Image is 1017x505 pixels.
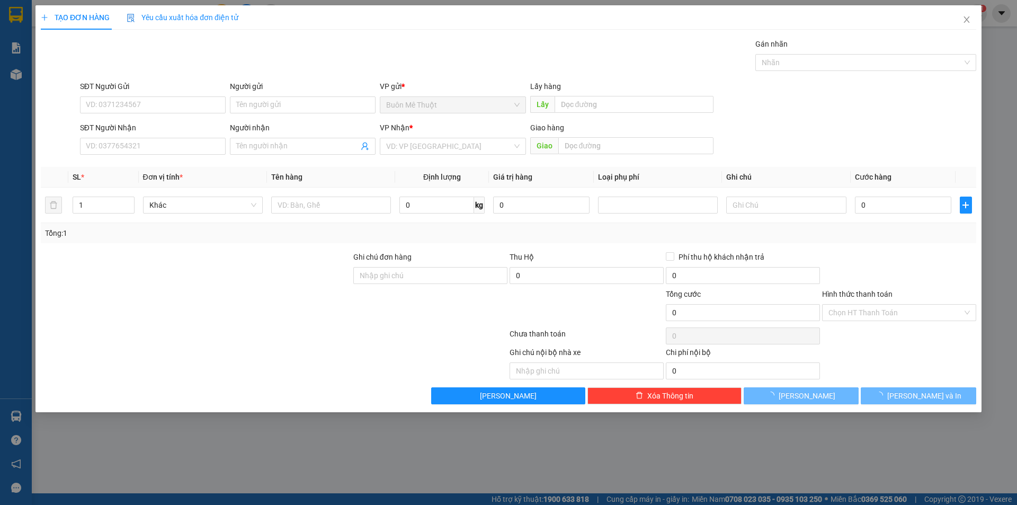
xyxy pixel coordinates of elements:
[962,15,971,24] span: close
[423,173,461,181] span: Định lượng
[855,173,891,181] span: Cước hàng
[271,197,391,214] input: VD: Bàn, Ghế
[353,267,507,284] input: Ghi chú đơn hàng
[149,197,256,213] span: Khác
[127,13,238,22] span: Yêu cầu xuất hóa đơn điện tử
[80,81,226,92] div: SĐT Người Gửi
[636,392,643,400] span: delete
[594,167,722,188] th: Loại phụ phí
[666,347,820,362] div: Chi phí nội bộ
[510,362,664,379] input: Nhập ghi chú
[887,390,961,402] span: [PERSON_NAME] và In
[510,347,664,362] div: Ghi chú nội bộ nhà xe
[143,173,183,181] span: Đơn vị tính
[380,123,410,132] span: VP Nhận
[558,137,713,154] input: Dọc đường
[530,82,561,91] span: Lấy hàng
[530,123,564,132] span: Giao hàng
[510,253,534,261] span: Thu Hộ
[861,387,976,404] button: [PERSON_NAME] và In
[960,201,971,209] span: plus
[508,328,665,347] div: Chưa thanh toán
[45,227,392,239] div: Tổng: 1
[493,173,532,181] span: Giá trị hàng
[647,390,693,402] span: Xóa Thông tin
[722,167,851,188] th: Ghi chú
[768,392,779,399] span: loading
[230,81,376,92] div: Người gửi
[480,390,537,402] span: [PERSON_NAME]
[588,387,742,404] button: deleteXóa Thông tin
[744,387,859,404] button: [PERSON_NAME]
[493,197,590,214] input: 0
[127,14,135,22] img: icon
[960,197,971,214] button: plus
[41,14,48,21] span: plus
[41,13,110,22] span: TẠO ĐƠN HÀNG
[530,96,555,113] span: Lấy
[666,290,701,298] span: Tổng cước
[779,390,836,402] span: [PERSON_NAME]
[432,387,586,404] button: [PERSON_NAME]
[387,97,520,113] span: Buôn Mê Thuột
[45,197,62,214] button: delete
[952,5,982,35] button: Close
[73,173,82,181] span: SL
[474,197,485,214] span: kg
[361,142,370,150] span: user-add
[755,40,788,48] label: Gán nhãn
[674,251,769,263] span: Phí thu hộ khách nhận trả
[555,96,713,113] input: Dọc đường
[876,392,887,399] span: loading
[271,173,302,181] span: Tên hàng
[353,253,412,261] label: Ghi chú đơn hàng
[380,81,526,92] div: VP gửi
[230,122,376,134] div: Người nhận
[530,137,558,154] span: Giao
[727,197,846,214] input: Ghi Chú
[822,290,893,298] label: Hình thức thanh toán
[80,122,226,134] div: SĐT Người Nhận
